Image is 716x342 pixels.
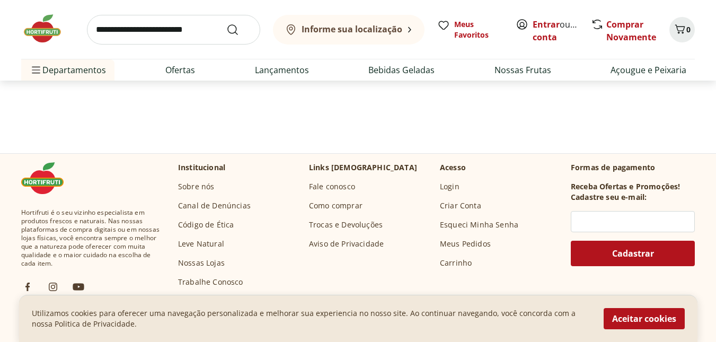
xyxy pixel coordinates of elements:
span: ou [533,18,580,43]
a: Esqueci Minha Senha [440,220,518,230]
a: Nossas Lojas [178,258,225,268]
button: Informe sua localização [273,15,425,45]
img: Hortifruti [21,13,74,45]
img: Hortifruti [21,162,74,194]
a: Açougue e Peixaria [611,64,686,76]
span: 0 [686,24,691,34]
span: Cadastrar [612,249,654,258]
p: Acesso [440,162,466,173]
a: Aviso de Privacidade [309,239,384,249]
a: Meus Favoritos [437,19,503,40]
p: Institucional [178,162,225,173]
img: fb [21,280,34,293]
button: Carrinho [669,17,695,42]
p: Links [DEMOGRAPHIC_DATA] [309,162,417,173]
a: Bebidas Geladas [368,64,435,76]
a: Carrinho [440,258,472,268]
a: Canal de Denúncias [178,200,251,211]
a: Trocas e Devoluções [309,220,383,230]
a: Sobre nós [178,181,214,192]
button: Aceitar cookies [604,308,685,329]
span: Meus Favoritos [454,19,503,40]
a: Leve Natural [178,239,224,249]
p: Utilizamos cookies para oferecer uma navegação personalizada e melhorar sua experiencia no nosso ... [32,308,591,329]
a: Criar Conta [440,200,481,211]
span: Departamentos [30,57,106,83]
a: Criar conta [533,19,591,43]
a: Lançamentos [255,64,309,76]
button: Submit Search [226,23,252,36]
a: Ofertas [165,64,195,76]
span: Hortifruti é o seu vizinho especialista em produtos frescos e naturais. Nas nossas plataformas de... [21,208,161,268]
a: Nossas Frutas [494,64,551,76]
a: Fale conosco [309,181,355,192]
input: search [87,15,260,45]
h3: Receba Ofertas e Promoções! [571,181,680,192]
b: Informe sua localização [302,23,402,35]
a: Login [440,181,459,192]
a: Trabalhe Conosco [178,277,243,287]
a: Entrar [533,19,560,30]
img: ytb [72,280,85,293]
img: ig [47,280,59,293]
h3: Cadastre seu e-mail: [571,192,647,203]
button: Cadastrar [571,241,695,266]
a: Como comprar [309,200,363,211]
a: Meus Pedidos [440,239,491,249]
a: Código de Ética [178,220,234,230]
button: Menu [30,57,42,83]
p: Formas de pagamento [571,162,695,173]
a: Comprar Novamente [606,19,656,43]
